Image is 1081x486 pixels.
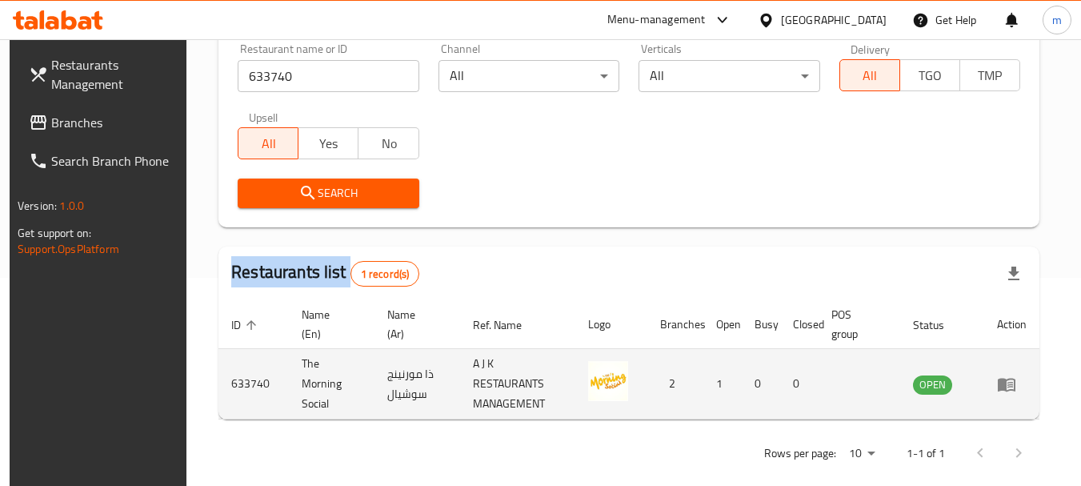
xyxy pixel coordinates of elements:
[647,349,703,420] td: 2
[387,305,441,343] span: Name (Ar)
[913,376,952,394] span: OPEN
[899,59,960,91] button: TGO
[588,361,628,401] img: The Morning Social
[358,127,418,159] button: No
[231,260,419,287] h2: Restaurants list
[647,300,703,349] th: Branches
[18,239,119,259] a: Support.OpsPlatform
[843,442,881,466] div: Rows per page:
[51,113,178,132] span: Branches
[473,315,543,335] span: Ref. Name
[365,132,412,155] span: No
[703,300,742,349] th: Open
[351,267,419,282] span: 1 record(s)
[302,305,355,343] span: Name (En)
[51,151,178,171] span: Search Branch Phone
[995,255,1033,293] div: Export file
[16,103,190,142] a: Branches
[305,132,352,155] span: Yes
[289,349,374,420] td: The Morning Social
[967,64,1014,87] span: TMP
[460,349,575,420] td: A J K RESTAURANTS MANAGEMENT
[913,376,952,395] div: OPEN
[847,64,894,87] span: All
[59,195,84,216] span: 1.0.0
[1052,11,1062,29] span: m
[238,127,298,159] button: All
[298,127,358,159] button: Yes
[218,300,1039,420] table: enhanced table
[218,349,289,420] td: 633740
[249,111,278,123] label: Upsell
[607,10,706,30] div: Menu-management
[51,55,178,94] span: Restaurants Management
[438,60,619,92] div: All
[839,59,900,91] button: All
[238,60,418,92] input: Search for restaurant name or ID..
[374,349,460,420] td: ذا مورنينج سوشيال
[238,179,418,208] button: Search
[575,300,647,349] th: Logo
[764,444,836,464] p: Rows per page:
[959,59,1020,91] button: TMP
[831,305,881,343] span: POS group
[780,349,819,420] td: 0
[703,349,742,420] td: 1
[984,300,1039,349] th: Action
[16,46,190,103] a: Restaurants Management
[350,261,420,287] div: Total records count
[250,183,406,203] span: Search
[781,11,887,29] div: [GEOGRAPHIC_DATA]
[639,60,819,92] div: All
[16,142,190,180] a: Search Branch Phone
[907,444,945,464] p: 1-1 of 1
[245,132,292,155] span: All
[851,43,891,54] label: Delivery
[742,349,780,420] td: 0
[907,64,954,87] span: TGO
[231,315,262,335] span: ID
[18,195,57,216] span: Version:
[742,300,780,349] th: Busy
[18,223,91,243] span: Get support on:
[997,375,1027,394] div: Menu
[780,300,819,349] th: Closed
[913,315,965,335] span: Status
